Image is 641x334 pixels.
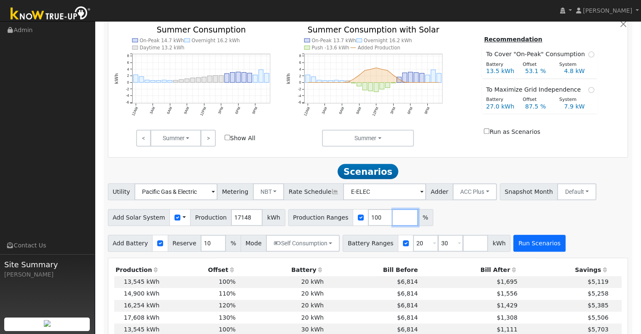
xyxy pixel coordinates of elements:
[389,106,397,114] text: 3PM
[127,73,129,78] text: 2
[207,76,212,83] rect: onclick=""
[251,106,258,114] text: 9PM
[312,45,349,51] text: Push -13.6 kWh
[183,106,190,114] text: 9AM
[317,80,322,83] rect: onclick=""
[431,70,435,82] rect: onclick=""
[418,209,433,226] span: %
[298,100,301,104] text: -6
[357,82,362,86] rect: onclick=""
[299,60,301,65] text: 6
[312,38,356,43] text: On-Peak 13.7 kWh
[482,96,518,103] div: Battery
[247,73,252,82] rect: onclick=""
[126,100,129,104] text: -6
[560,67,598,76] div: 4.8 kW
[299,73,301,78] text: 2
[421,82,422,83] circle: onclick=""
[259,70,263,82] rect: onclick=""
[346,81,350,82] rect: onclick=""
[453,183,497,200] button: ACC Plus
[262,209,285,226] span: kWh
[126,87,129,91] text: -2
[108,235,153,252] span: Add Battery
[381,68,382,70] circle: onclick=""
[219,76,223,82] rect: onclick=""
[299,54,301,58] text: 8
[397,326,418,333] span: $6,814
[173,80,178,82] rect: onclick=""
[225,235,241,252] span: %
[368,82,373,91] rect: onclick=""
[322,130,414,147] button: Summer
[237,288,325,300] td: 20 kWh
[334,80,339,83] rect: onclick=""
[364,70,365,71] circle: onclick=""
[500,183,558,200] span: Snapshot Month
[385,82,390,87] rect: onclick=""
[264,73,269,83] rect: onclick=""
[127,54,129,58] text: 8
[241,235,266,252] span: Mode
[166,106,173,114] text: 6AM
[127,60,129,65] text: 6
[391,82,396,83] rect: onclick=""
[486,85,584,94] span: To Maximize Grid Independence
[338,106,345,114] text: 6AM
[303,106,311,117] text: 12AM
[353,79,354,80] circle: onclick=""
[190,78,195,83] rect: onclick=""
[484,128,489,134] input: Run as Scenarios
[335,82,337,83] circle: onclick=""
[347,81,348,83] circle: onclick=""
[266,235,340,252] button: Self Consumption
[387,70,388,71] circle: onclick=""
[179,80,184,83] rect: onclick=""
[237,300,325,312] td: 20 kWh
[126,94,129,98] text: -4
[196,78,201,82] rect: onclick=""
[484,128,540,136] label: Run as Scenarios
[410,82,411,83] circle: onclick=""
[497,278,518,285] span: $1,695
[358,74,359,76] circle: onclick=""
[306,75,310,82] rect: onclick=""
[149,106,156,114] text: 3AM
[497,314,518,321] span: $1,308
[341,82,343,83] circle: onclick=""
[225,134,255,143] label: Show All
[237,276,325,288] td: 20 kWh
[150,81,155,83] rect: onclick=""
[397,278,418,285] span: $6,814
[136,130,151,147] a: <
[484,36,542,43] u: Recommendation
[482,102,520,111] div: 27.0 kWh
[234,106,241,114] text: 6PM
[307,82,308,83] circle: onclick=""
[324,82,325,83] circle: onclick=""
[520,67,559,76] div: 53.1 %
[560,102,598,111] div: 7.9 kW
[156,25,246,34] text: Summer Consumption
[438,82,440,83] circle: onclick=""
[414,73,418,83] rect: onclick=""
[131,106,139,117] text: 12AM
[217,106,224,114] text: 3PM
[108,183,135,200] span: Utility
[190,209,231,226] span: Production
[393,74,394,76] circle: onclick=""
[114,276,161,288] td: 13,545 kWh
[299,67,301,71] text: 4
[355,106,362,114] text: 9AM
[241,73,246,83] rect: onclick=""
[199,106,207,117] text: 12PM
[374,82,378,92] rect: onclick=""
[587,314,608,321] span: $5,506
[426,183,453,200] span: Adder
[308,25,439,34] text: Summer Consumption with Solar
[518,61,555,68] div: Offset
[217,183,253,200] span: Metering
[587,278,608,285] span: $5,119
[139,38,184,43] text: On-Peak 14.7 kWh
[557,183,596,200] button: Default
